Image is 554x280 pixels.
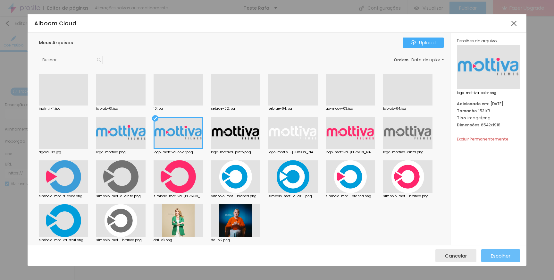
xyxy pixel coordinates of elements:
div: [DATE] [457,101,520,106]
div: Upload [411,40,436,45]
div: : [394,58,444,62]
div: logo-mottiv...-[PERSON_NAME].png [268,151,318,154]
div: logo-mottiva.png [96,151,146,154]
span: Excluir Permanentemente [457,136,508,142]
button: Escolher [481,249,520,262]
div: simbolo-mot...-branca.png [96,239,146,242]
div: simbolo-mot...-branca.png [211,195,260,198]
div: inafntil-11.jpg [39,107,88,110]
div: go-moov-03.jpg [326,107,375,110]
span: Cancelar [445,253,467,259]
div: 10.jpg [154,107,203,110]
span: Ordem [394,57,409,63]
div: simbolo-mot...va-azul.png [39,239,88,242]
div: logo-mottiva-preto.png [211,151,260,154]
span: Tipo [457,115,466,121]
span: Meus Arquivos [39,39,73,46]
div: simbolo-mot...-branca.png [326,195,375,198]
div: logo-mottiva-cinza.png [383,151,432,154]
button: Cancelar [435,249,476,262]
span: Alboom Cloud [34,20,76,27]
div: simbolo-mot...la-azul.png [268,195,318,198]
div: simbolo-mot...a-color.png [39,195,88,198]
span: Detalhes do arquivo [457,38,497,44]
div: logo-mottiva-[PERSON_NAME].png [326,151,375,154]
input: Buscar [39,56,103,64]
span: Escolher [491,253,510,259]
img: Icone [97,58,101,62]
div: fablab-04.jpg [383,107,432,110]
button: IconeUpload [403,38,444,48]
div: sebrae-04.jpg [268,107,318,110]
div: fablab-01.jpg [96,107,146,110]
div: dai-v2.png [211,239,260,242]
div: simbolo-mot...a-cinza.png [96,195,146,198]
div: 153 KB [457,108,520,114]
img: Icone [411,40,416,45]
span: Adicionado em: [457,101,489,106]
span: Dimensões [457,122,479,128]
div: sebrae-02.jpg [211,107,260,110]
div: simbolo-mot...-branca.png [383,195,432,198]
div: logo-mottiva-color.png [154,151,203,154]
div: dai-v3.png [154,239,203,242]
span: logo-mottiva-color.png [457,91,520,95]
div: agora-02.jpg [39,151,88,154]
div: simbolo-mot...va-[PERSON_NAME].png [154,195,203,198]
span: Data de upload [411,58,445,62]
div: image/png [457,115,520,121]
div: 6542x1918 [457,122,520,128]
span: Tamanho [457,108,477,114]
